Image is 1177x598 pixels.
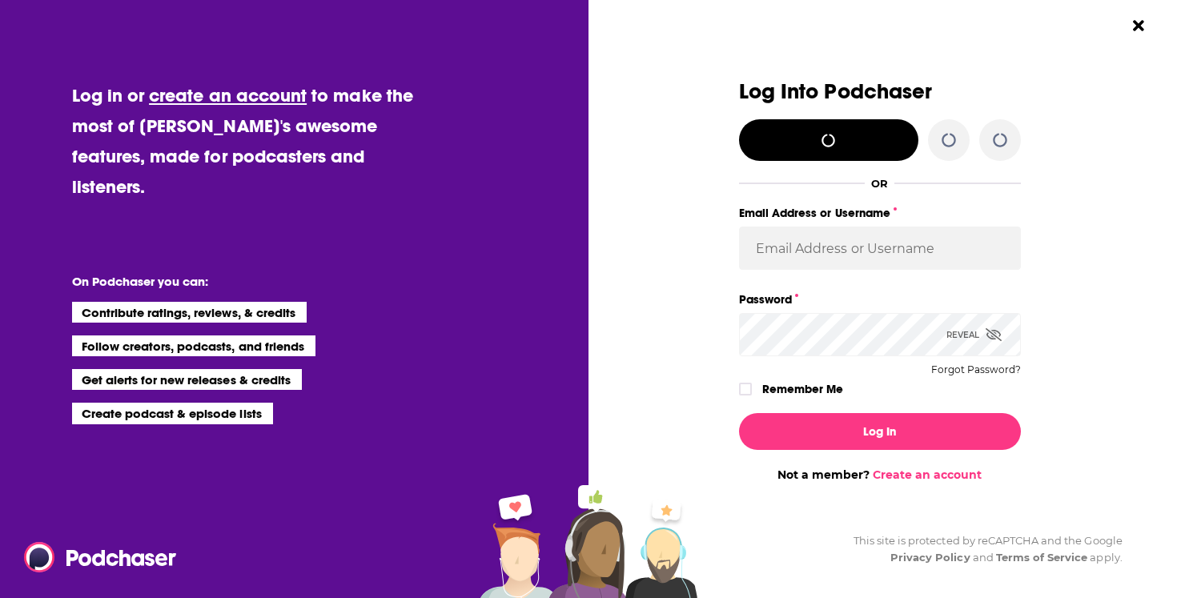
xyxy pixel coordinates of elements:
[24,542,178,572] img: Podchaser - Follow, Share and Rate Podcasts
[762,379,843,399] label: Remember Me
[24,542,165,572] a: Podchaser - Follow, Share and Rate Podcasts
[72,274,392,289] li: On Podchaser you can:
[72,403,273,423] li: Create podcast & episode lists
[871,177,888,190] div: OR
[739,468,1021,482] div: Not a member?
[72,335,316,356] li: Follow creators, podcasts, and friends
[996,551,1088,564] a: Terms of Service
[739,413,1021,450] button: Log In
[739,289,1021,310] label: Password
[841,532,1123,566] div: This site is protected by reCAPTCHA and the Google and apply.
[873,468,982,482] a: Create an account
[72,302,307,323] li: Contribute ratings, reviews, & credits
[1123,10,1154,41] button: Close Button
[946,313,1002,356] div: Reveal
[72,369,302,390] li: Get alerts for new releases & credits
[890,551,970,564] a: Privacy Policy
[739,203,1021,223] label: Email Address or Username
[739,80,1021,103] h3: Log Into Podchaser
[739,227,1021,270] input: Email Address or Username
[931,364,1021,375] button: Forgot Password?
[149,84,307,106] a: create an account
